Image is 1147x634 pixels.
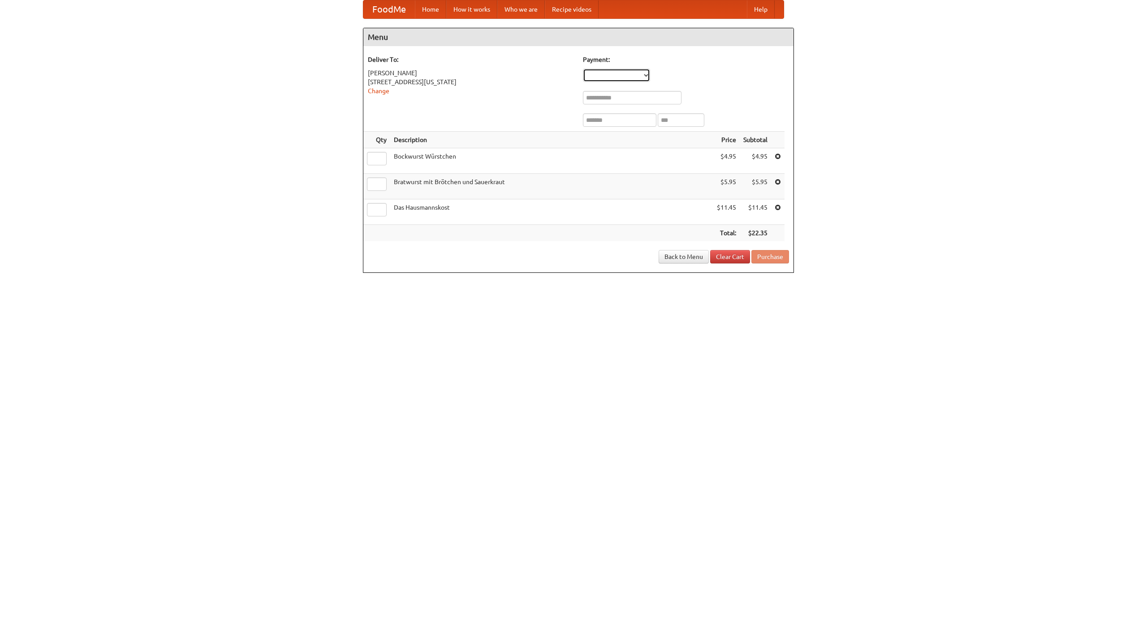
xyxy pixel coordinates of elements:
[363,132,390,148] th: Qty
[497,0,545,18] a: Who we are
[740,199,771,225] td: $11.45
[713,225,740,242] th: Total:
[740,225,771,242] th: $22.35
[363,28,793,46] h4: Menu
[545,0,599,18] a: Recipe videos
[713,174,740,199] td: $5.95
[713,199,740,225] td: $11.45
[713,148,740,174] td: $4.95
[363,0,415,18] a: FoodMe
[713,132,740,148] th: Price
[710,250,750,263] a: Clear Cart
[740,148,771,174] td: $4.95
[368,87,389,95] a: Change
[390,174,713,199] td: Bratwurst mit Brötchen und Sauerkraut
[368,55,574,64] h5: Deliver To:
[747,0,775,18] a: Help
[751,250,789,263] button: Purchase
[390,199,713,225] td: Das Hausmannskost
[659,250,709,263] a: Back to Menu
[446,0,497,18] a: How it works
[415,0,446,18] a: Home
[390,148,713,174] td: Bockwurst Würstchen
[368,78,574,86] div: [STREET_ADDRESS][US_STATE]
[740,174,771,199] td: $5.95
[583,55,789,64] h5: Payment:
[390,132,713,148] th: Description
[740,132,771,148] th: Subtotal
[368,69,574,78] div: [PERSON_NAME]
